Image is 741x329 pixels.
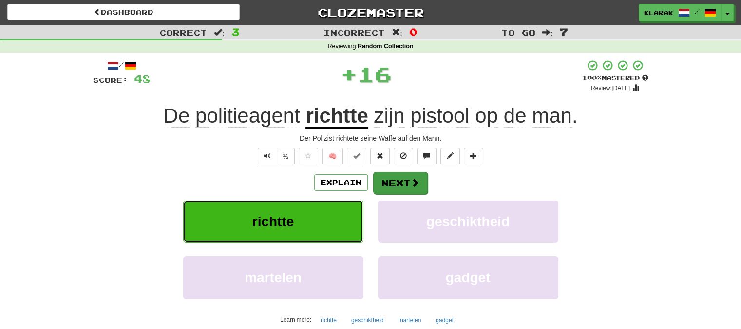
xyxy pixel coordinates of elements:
[368,104,578,128] span: .
[280,316,311,323] small: Learn more:
[501,27,535,37] span: To go
[392,28,402,37] span: :
[370,148,390,164] button: Reset to 0% Mastered (alt+r)
[346,313,389,328] button: geschiktheid
[504,104,527,128] span: de
[245,270,302,285] span: martelen
[93,76,128,84] span: Score:
[183,256,363,299] button: martelen
[299,148,318,164] button: Favorite sentence (alt+f)
[315,313,342,328] button: richtte
[164,104,190,128] span: De
[358,62,392,86] span: 16
[417,148,437,164] button: Discuss sentence (alt+u)
[378,256,558,299] button: gadget
[378,201,558,243] button: geschiktheid
[475,104,498,128] span: op
[542,28,553,37] span: :
[591,85,630,91] small: Review: [DATE]
[374,104,404,128] span: zijn
[358,43,414,50] strong: Random Collection
[322,148,343,164] button: 🧠
[582,74,602,82] span: 100 %
[314,174,368,191] button: Explain
[134,73,151,85] span: 48
[394,148,413,164] button: Ignore sentence (alt+i)
[560,26,568,37] span: 7
[256,148,295,164] div: Text-to-speech controls
[195,104,300,128] span: politieagent
[231,26,240,37] span: 3
[254,4,487,21] a: Clozemaster
[183,201,363,243] button: richtte
[323,27,385,37] span: Incorrect
[426,214,510,229] span: geschiktheid
[695,8,700,15] span: /
[644,8,673,17] span: KLARAK
[347,148,366,164] button: Set this sentence to 100% Mastered (alt+m)
[532,104,572,128] span: man
[214,28,225,37] span: :
[446,270,491,285] span: gadget
[440,148,460,164] button: Edit sentence (alt+d)
[159,27,207,37] span: Correct
[341,59,358,89] span: +
[464,148,483,164] button: Add to collection (alt+a)
[582,74,648,83] div: Mastered
[305,104,368,129] u: richtte
[393,313,427,328] button: martelen
[410,104,469,128] span: pistool
[430,313,459,328] button: gadget
[373,172,428,194] button: Next
[252,214,294,229] span: richtte
[277,148,295,164] button: ½
[409,26,418,37] span: 0
[7,4,240,20] a: Dashboard
[93,133,648,143] div: Der Polizist richtete seine Waffe auf den Mann.
[639,4,722,21] a: KLARAK /
[93,59,151,72] div: /
[258,148,277,164] button: Play sentence audio (ctl+space)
